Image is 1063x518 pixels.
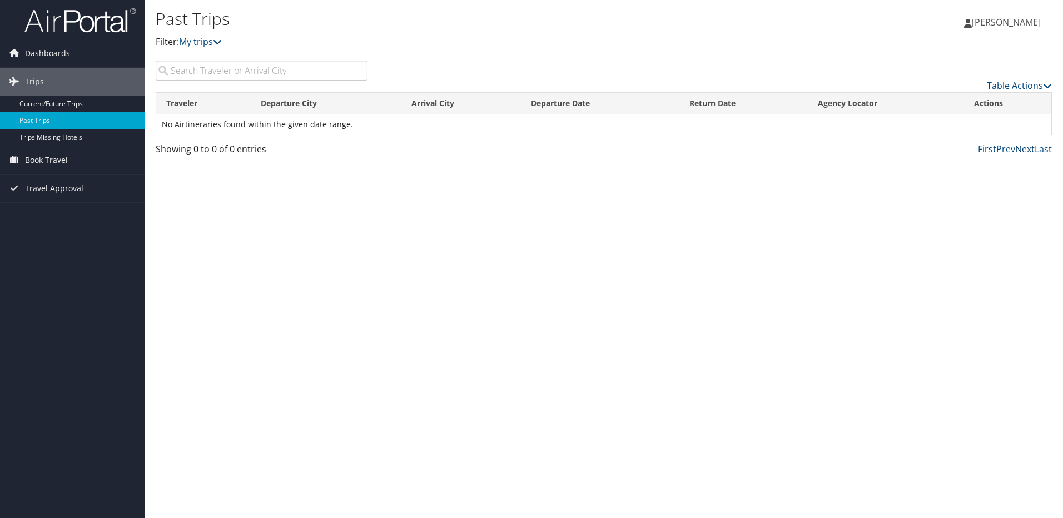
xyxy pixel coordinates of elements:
[401,93,521,114] th: Arrival City: activate to sort column ascending
[978,143,996,155] a: First
[156,93,251,114] th: Traveler: activate to sort column ascending
[25,146,68,174] span: Book Travel
[808,93,964,114] th: Agency Locator: activate to sort column ascending
[987,79,1052,92] a: Table Actions
[156,114,1051,135] td: No Airtineraries found within the given date range.
[964,6,1052,39] a: [PERSON_NAME]
[251,93,401,114] th: Departure City: activate to sort column ascending
[1035,143,1052,155] a: Last
[156,142,367,161] div: Showing 0 to 0 of 0 entries
[156,35,753,49] p: Filter:
[25,175,83,202] span: Travel Approval
[156,7,753,31] h1: Past Trips
[156,61,367,81] input: Search Traveler or Arrival City
[25,39,70,67] span: Dashboards
[972,16,1041,28] span: [PERSON_NAME]
[179,36,222,48] a: My trips
[521,93,679,114] th: Departure Date: activate to sort column ascending
[1015,143,1035,155] a: Next
[24,7,136,33] img: airportal-logo.png
[25,68,44,96] span: Trips
[996,143,1015,155] a: Prev
[679,93,808,114] th: Return Date: activate to sort column ascending
[964,93,1051,114] th: Actions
